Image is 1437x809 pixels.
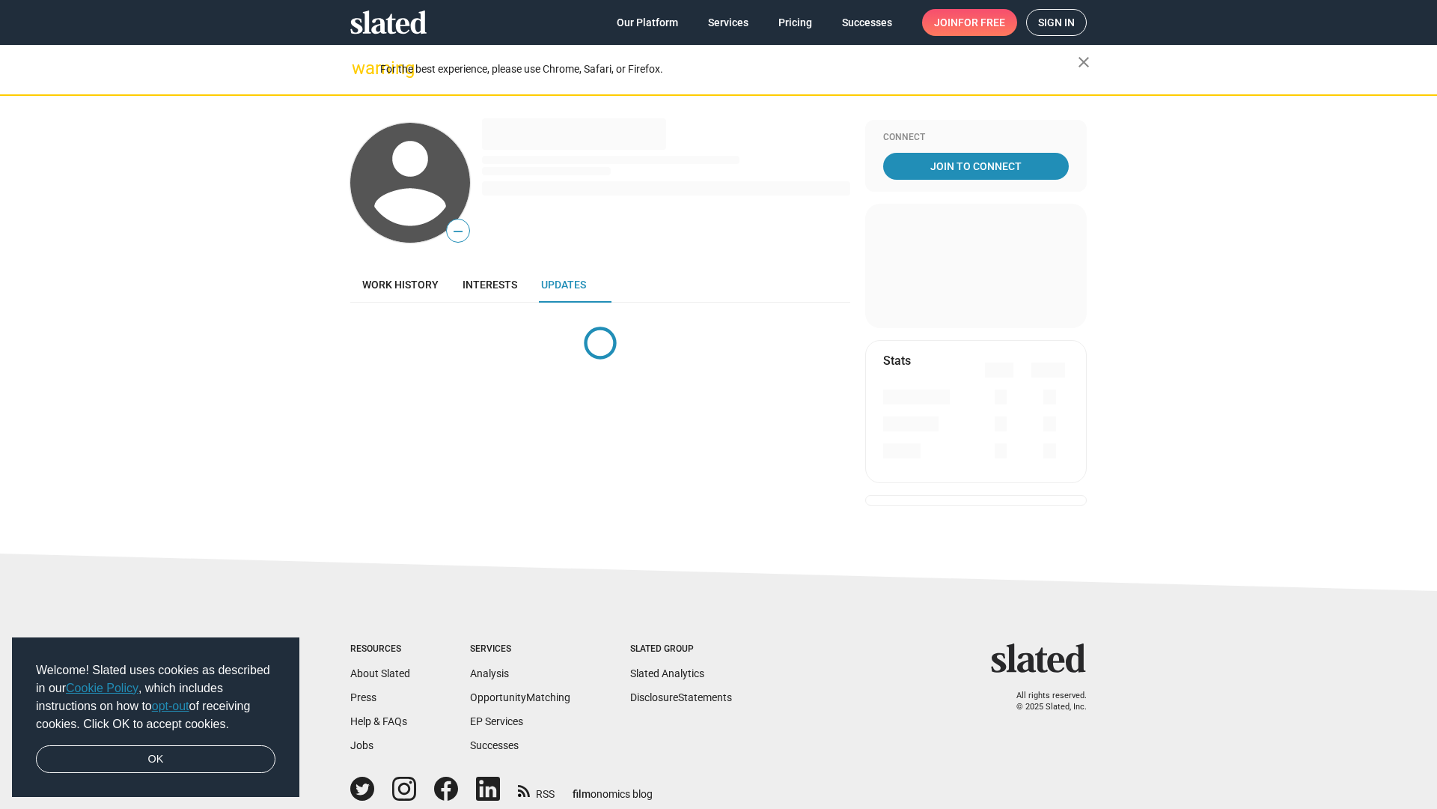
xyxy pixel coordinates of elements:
a: Help & FAQs [350,715,407,727]
span: Updates [541,279,586,291]
span: Join To Connect [886,153,1066,180]
div: For the best experience, please use Chrome, Safari, or Firefox. [380,59,1078,79]
mat-icon: close [1075,53,1093,71]
a: Interests [451,267,529,303]
a: dismiss cookie message [36,745,275,774]
a: About Slated [350,667,410,679]
span: Sign in [1038,10,1075,35]
span: Successes [842,9,892,36]
mat-icon: warning [352,59,370,77]
a: Analysis [470,667,509,679]
mat-card-title: Stats [883,353,911,369]
a: Sign in [1026,9,1087,36]
a: Press [350,691,376,703]
div: Slated Group [630,643,732,655]
span: Our Platform [617,9,678,36]
p: All rights reserved. © 2025 Slated, Inc. [1001,691,1087,712]
a: RSS [518,778,555,802]
a: Cookie Policy [66,682,138,694]
span: Interests [463,279,517,291]
a: Work history [350,267,451,303]
a: Join To Connect [883,153,1069,180]
span: Services [708,9,748,36]
div: cookieconsent [12,637,299,798]
a: Successes [470,739,519,751]
span: Join [934,9,1005,36]
a: DisclosureStatements [630,691,732,703]
a: Successes [830,9,904,36]
span: Pricing [778,9,812,36]
div: Connect [883,132,1069,144]
a: Updates [529,267,598,303]
span: for free [958,9,1005,36]
div: Resources [350,643,410,655]
a: Slated Analytics [630,667,704,679]
span: film [573,788,591,800]
a: EP Services [470,715,523,727]
a: opt-out [152,700,189,712]
a: filmonomics blog [573,775,653,802]
span: Work history [362,279,439,291]
a: Services [696,9,760,36]
a: Joinfor free [922,9,1017,36]
a: OpportunityMatching [470,691,570,703]
a: Pricing [766,9,824,36]
span: Welcome! Slated uses cookies as described in our , which includes instructions on how to of recei... [36,661,275,733]
div: Services [470,643,570,655]
a: Our Platform [605,9,690,36]
span: — [447,222,469,241]
a: Jobs [350,739,373,751]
